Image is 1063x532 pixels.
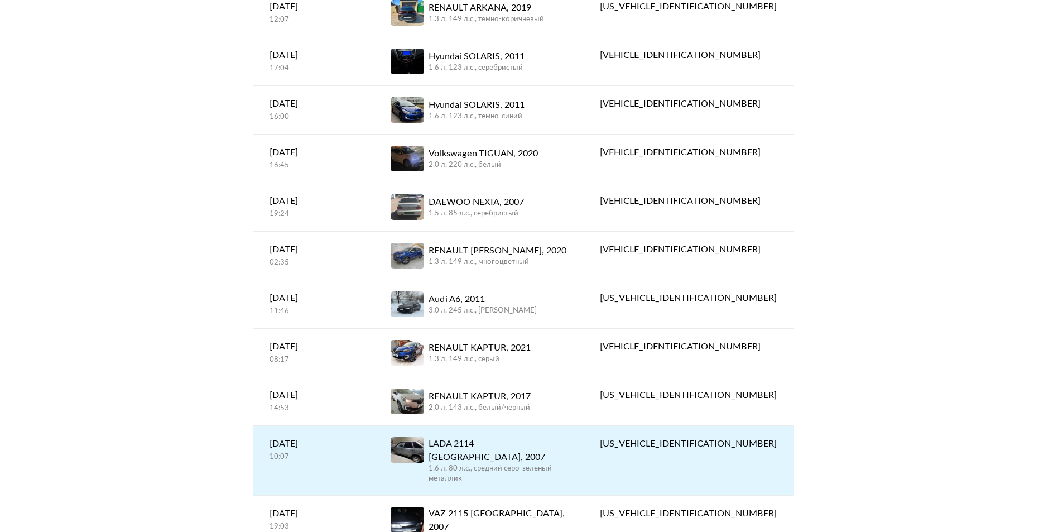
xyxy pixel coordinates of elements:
div: [VEHICLE_IDENTIFICATION_NUMBER] [600,243,777,256]
a: [VEHICLE_IDENTIFICATION_NUMBER] [583,135,793,170]
div: [DATE] [270,437,357,450]
a: [VEHICLE_IDENTIFICATION_NUMBER] [583,183,793,219]
div: [DATE] [270,146,357,159]
a: [DATE]10:07 [253,426,374,473]
div: 10:07 [270,452,357,462]
div: [DATE] [270,291,357,305]
div: 1.5 л, 85 л.c., серебристый [429,209,524,219]
div: [DATE] [270,97,357,111]
div: 2.0 л, 143 л.c., белый/черный [429,403,531,413]
a: [US_VEHICLE_IDENTIFICATION_NUMBER] [583,377,793,413]
div: 1.6 л, 123 л.c., серебристый [429,63,525,73]
a: RENAULT [PERSON_NAME], 20201.3 л, 149 л.c., многоцветный [374,232,584,280]
div: Hyundai SOLARIS, 2011 [429,98,525,112]
div: 16:45 [270,161,357,171]
div: 1.3 л, 149 л.c., многоцветный [429,257,566,267]
div: Volkswagen TIGUAN, 2020 [429,147,538,160]
a: [DATE]08:17 [253,329,374,376]
div: 1.6 л, 123 л.c., темно-синий [429,112,525,122]
div: 1.3 л, 149 л.c., темно-коричневый [429,15,544,25]
div: 12:07 [270,15,357,25]
a: [DATE]16:45 [253,135,374,182]
div: RENAULT ARKANA, 2019 [429,1,544,15]
a: Volkswagen TIGUAN, 20202.0 л, 220 л.c., белый [374,135,584,183]
div: [DATE] [270,507,357,520]
div: 11:46 [270,306,357,317]
a: LADA 2114 [GEOGRAPHIC_DATA], 20071.6 л, 80 л.c., средний серо-зеленый металлик [374,426,584,495]
a: RENAULT KAPTUR, 20172.0 л, 143 л.c., белый/черный [374,377,584,425]
div: [VEHICLE_IDENTIFICATION_NUMBER] [600,97,777,111]
div: Hyundai SOLARIS, 2011 [429,50,525,63]
a: Hyundai SOLARIS, 20111.6 л, 123 л.c., темно-синий [374,86,584,134]
a: [US_VEHICLE_IDENTIFICATION_NUMBER] [583,426,793,462]
a: DAEWOO NEXIA, 20071.5 л, 85 л.c., серебристый [374,183,584,231]
a: [DATE]17:04 [253,37,374,85]
a: [VEHICLE_IDENTIFICATION_NUMBER] [583,232,793,267]
div: RENAULT KAPTUR, 2021 [429,341,531,354]
div: [VEHICLE_IDENTIFICATION_NUMBER] [600,146,777,159]
a: [DATE]02:35 [253,232,374,279]
div: RENAULT [PERSON_NAME], 2020 [429,244,566,257]
div: 14:53 [270,404,357,414]
a: [DATE]19:24 [253,183,374,231]
a: RENAULT KAPTUR, 20211.3 л, 149 л.c., серый [374,329,584,377]
a: [VEHICLE_IDENTIFICATION_NUMBER] [583,37,793,73]
div: [US_VEHICLE_IDENTIFICATION_NUMBER] [600,389,777,402]
div: [DATE] [270,194,357,208]
div: [US_VEHICLE_IDENTIFICATION_NUMBER] [600,507,777,520]
div: [DATE] [270,389,357,402]
a: [VEHICLE_IDENTIFICATION_NUMBER] [583,329,793,365]
a: [US_VEHICLE_IDENTIFICATION_NUMBER] [583,496,793,531]
a: [DATE]16:00 [253,86,374,133]
div: 16:00 [270,112,357,122]
div: [DATE] [270,243,357,256]
a: Audi A6, 20113.0 л, 245 л.c., [PERSON_NAME] [374,280,584,328]
a: [VEHICLE_IDENTIFICATION_NUMBER] [583,86,793,122]
div: 2.0 л, 220 л.c., белый [429,160,538,170]
div: [VEHICLE_IDENTIFICATION_NUMBER] [600,49,777,62]
div: 02:35 [270,258,357,268]
div: 1.3 л, 149 л.c., серый [429,354,531,365]
div: [US_VEHICLE_IDENTIFICATION_NUMBER] [600,291,777,305]
div: 19:03 [270,522,357,532]
div: Audi A6, 2011 [429,293,537,306]
a: [DATE]14:53 [253,377,374,425]
div: [VEHICLE_IDENTIFICATION_NUMBER] [600,340,777,353]
a: Hyundai SOLARIS, 20111.6 л, 123 л.c., серебристый [374,37,584,85]
div: 08:17 [270,355,357,365]
div: [VEHICLE_IDENTIFICATION_NUMBER] [600,194,777,208]
div: 17:04 [270,64,357,74]
div: 1.6 л, 80 л.c., средний серо-зеленый металлик [429,464,567,484]
div: DAEWOO NEXIA, 2007 [429,195,524,209]
a: [DATE]11:46 [253,280,374,328]
div: [US_VEHICLE_IDENTIFICATION_NUMBER] [600,437,777,450]
div: LADA 2114 [GEOGRAPHIC_DATA], 2007 [429,437,567,464]
div: [DATE] [270,340,357,353]
div: [DATE] [270,49,357,62]
a: [US_VEHICLE_IDENTIFICATION_NUMBER] [583,280,793,316]
div: 3.0 л, 245 л.c., [PERSON_NAME] [429,306,537,316]
div: RENAULT KAPTUR, 2017 [429,390,531,403]
div: 19:24 [270,209,357,219]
